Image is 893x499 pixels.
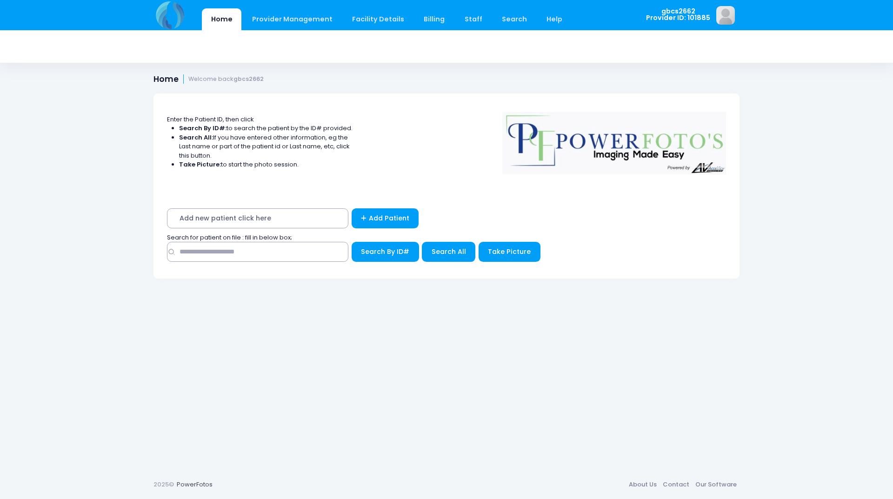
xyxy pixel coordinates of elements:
a: Our Software [692,476,740,493]
button: Search All [422,242,475,262]
span: Add new patient click here [167,208,348,228]
span: 2025© [153,480,174,489]
strong: Take Picture: [179,160,221,169]
a: Billing [415,8,454,30]
strong: gbcs2662 [233,75,264,83]
span: Enter the Patient ID, then click [167,115,254,124]
button: Search By ID# [352,242,419,262]
a: Home [202,8,241,30]
a: About Us [626,476,660,493]
a: Facility Details [343,8,413,30]
span: Search By ID# [361,247,409,256]
a: Staff [455,8,491,30]
strong: Search All: [179,133,213,142]
small: Welcome back [188,76,264,83]
a: Provider Management [243,8,341,30]
span: Search All [432,247,466,256]
a: Add Patient [352,208,419,228]
li: to search the patient by the ID# provided. [179,124,353,133]
li: If you have entered other information, eg the Last name or part of the patient id or Last name, e... [179,133,353,160]
strong: Search By ID#: [179,124,227,133]
h1: Home [153,74,264,84]
button: Take Picture [479,242,540,262]
img: image [716,6,735,25]
a: Help [538,8,572,30]
span: Search for patient on file : fill in below box; [167,233,292,242]
a: PowerFotos [177,480,213,489]
a: Search [493,8,536,30]
a: Contact [660,476,692,493]
span: gbcs2662 Provider ID: 101885 [646,8,710,21]
img: Logo [498,106,731,174]
li: to start the photo session. [179,160,353,169]
span: Take Picture [488,247,531,256]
